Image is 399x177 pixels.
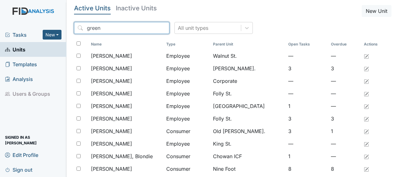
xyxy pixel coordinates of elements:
[164,125,210,137] td: Consumer
[286,50,328,62] td: —
[5,45,25,54] span: Units
[210,62,286,75] td: [PERSON_NAME].
[164,163,210,175] td: Consumer
[5,165,32,174] span: Sign out
[74,5,111,11] h5: Active Units
[364,77,369,85] a: Edit
[116,5,157,11] h5: Inactive Units
[91,90,132,97] span: [PERSON_NAME]
[364,165,369,173] a: Edit
[361,39,391,50] th: Actions
[164,100,210,112] td: Employee
[43,30,61,40] button: New
[91,140,132,147] span: [PERSON_NAME]
[286,163,328,175] td: 8
[210,163,286,175] td: Nine Foot
[364,90,369,97] a: Edit
[328,50,362,62] td: —
[210,39,286,50] th: Toggle SortBy
[164,87,210,100] td: Employee
[328,100,362,112] td: —
[364,102,369,110] a: Edit
[77,41,81,46] input: Toggle All Rows Selected
[91,153,153,160] span: [PERSON_NAME], Blondie
[164,39,210,50] th: Toggle SortBy
[210,100,286,112] td: [GEOGRAPHIC_DATA]
[164,50,210,62] td: Employee
[286,39,328,50] th: Toggle SortBy
[364,127,369,135] a: Edit
[5,59,37,69] span: Templates
[286,62,328,75] td: 3
[91,52,132,60] span: [PERSON_NAME]
[164,137,210,150] td: Employee
[5,150,38,160] span: Edit Profile
[210,112,286,125] td: Folly St.
[328,125,362,137] td: 1
[5,135,61,145] span: Signed in as [PERSON_NAME]
[328,39,362,50] th: Toggle SortBy
[328,75,362,87] td: —
[364,140,369,147] a: Edit
[164,62,210,75] td: Employee
[286,75,328,87] td: —
[210,125,286,137] td: Old [PERSON_NAME].
[91,77,132,85] span: [PERSON_NAME]
[164,150,210,163] td: Consumer
[91,65,132,72] span: [PERSON_NAME]
[210,137,286,150] td: King St.
[328,137,362,150] td: —
[164,112,210,125] td: Employee
[328,163,362,175] td: 8
[91,127,132,135] span: [PERSON_NAME]
[210,75,286,87] td: Corporate
[286,150,328,163] td: 1
[286,112,328,125] td: 3
[210,150,286,163] td: Chowan ICF
[286,125,328,137] td: 3
[210,50,286,62] td: Walnut St.
[328,87,362,100] td: —
[364,65,369,72] a: Edit
[328,150,362,163] td: —
[91,102,132,110] span: [PERSON_NAME]
[164,75,210,87] td: Employee
[364,115,369,122] a: Edit
[286,137,328,150] td: —
[210,87,286,100] td: Folly St.
[364,153,369,160] a: Edit
[91,115,132,122] span: [PERSON_NAME]
[286,87,328,100] td: —
[91,165,132,173] span: [PERSON_NAME]
[5,74,33,84] span: Analysis
[178,24,208,32] div: All unit types
[328,62,362,75] td: 3
[5,31,43,39] a: Tasks
[286,100,328,112] td: 1
[364,52,369,60] a: Edit
[362,5,391,17] button: New Unit
[88,39,164,50] th: Toggle SortBy
[74,22,169,34] input: Search...
[328,112,362,125] td: 3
